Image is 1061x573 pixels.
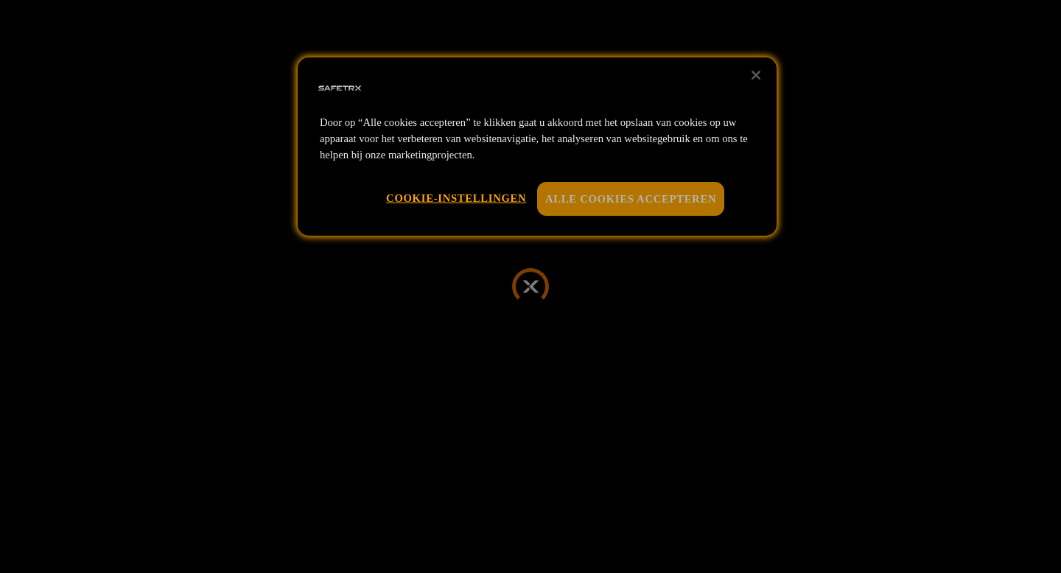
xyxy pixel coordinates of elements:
div: Privacy [298,57,777,236]
button: Cookie-instellingen [386,182,526,214]
button: Sluiten [740,59,772,91]
p: Door op “Alle cookies accepteren” te klikken gaat u akkoord met het opslaan van cookies op uw app... [320,115,754,164]
button: Alle cookies accepteren [537,182,724,216]
img: Bedrijfslogo [316,65,363,112]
